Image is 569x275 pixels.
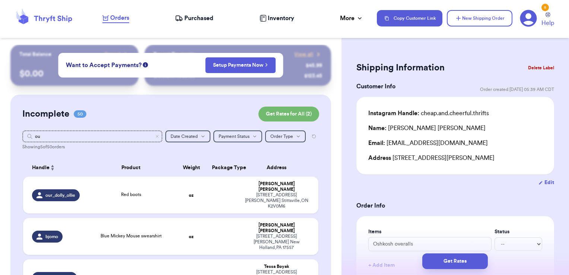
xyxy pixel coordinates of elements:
[368,154,542,162] div: [STREET_ADDRESS][PERSON_NAME]
[368,125,387,131] span: Name:
[207,159,239,177] th: Package Type
[244,264,309,269] div: Tessa Boyak
[258,107,319,121] button: Get Rates for All (2)
[171,134,198,139] span: Date Created
[265,130,306,142] button: Order Type
[368,140,385,146] span: Email:
[239,159,318,177] th: Address
[19,68,130,80] p: $ 0.00
[86,159,175,177] th: Product
[368,110,419,116] span: Instagram Handle:
[495,228,542,236] label: Status
[541,19,554,28] span: Help
[304,72,322,80] div: $ 123.45
[270,134,293,139] span: Order Type
[205,57,276,73] button: Setup Payments Now
[22,130,163,142] input: Search
[244,222,309,234] div: [PERSON_NAME] [PERSON_NAME]
[244,234,309,250] div: [STREET_ADDRESS][PERSON_NAME] New Holland , PA 17557
[189,234,194,239] strong: oz
[165,130,210,142] button: Date Created
[19,51,51,58] p: Total Balance
[219,134,249,139] span: Payment Status
[74,110,86,118] span: 50
[306,62,322,69] div: $ 45.99
[189,193,194,197] strong: oz
[22,144,320,150] div: Showing 5 of 50 orders
[32,164,50,172] span: Handle
[153,51,195,58] p: Recent Payments
[45,192,75,198] span: our_dolly_ollie
[480,86,554,92] span: Order created: [DATE] 05:39 AM CDT
[368,124,486,133] div: [PERSON_NAME] [PERSON_NAME]
[22,108,69,120] h2: Incomplete
[213,130,262,142] button: Payment Status
[447,10,512,26] button: New Shipping Order
[368,139,542,148] div: [EMAIL_ADDRESS][DOMAIN_NAME]
[422,253,488,269] button: Get Rates
[368,109,489,118] div: cheap.and.cheerful.thrifts
[538,179,554,186] button: Edit
[309,130,319,142] button: Reset all filters
[541,12,554,28] a: Help
[356,82,395,91] h3: Customer Info
[121,192,141,197] span: Red boots
[268,14,294,23] span: Inventory
[213,61,268,69] a: Setup Payments Now
[155,134,159,139] button: Clear search
[356,201,554,210] h3: Order Info
[102,13,129,23] a: Orders
[368,228,492,236] label: Items
[175,159,207,177] th: Weight
[244,192,309,209] div: [STREET_ADDRESS][PERSON_NAME] Stittsville , ON K2V0M6
[244,181,309,192] div: [PERSON_NAME] [PERSON_NAME]
[66,61,142,70] span: Want to Accept Payments?
[184,14,213,23] span: Purchased
[294,51,322,58] a: View all
[525,60,557,76] button: Delete Label
[50,163,55,172] button: Sort ascending
[45,234,58,240] span: bjomo
[105,51,121,58] span: Payout
[101,234,162,238] span: Blue Mickey Mouse swearshirt
[294,51,313,58] span: View all
[110,13,129,22] span: Orders
[340,14,363,23] div: More
[377,10,442,26] button: Copy Customer Link
[175,14,213,23] a: Purchased
[368,155,391,161] span: Address
[541,4,549,11] div: 5
[520,10,537,27] a: 5
[260,14,294,23] a: Inventory
[356,62,445,74] h2: Shipping Information
[105,51,130,58] a: Payout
